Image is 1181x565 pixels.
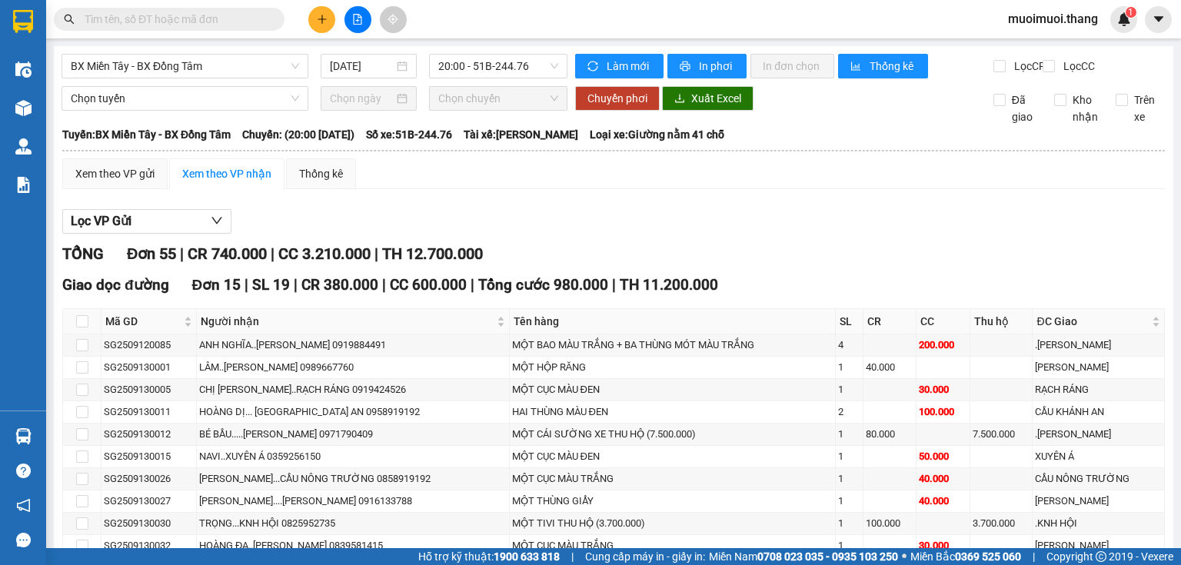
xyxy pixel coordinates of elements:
div: RẠCH RÁNG [1035,382,1162,397]
span: plus [317,14,328,25]
span: Miền Nam [709,548,898,565]
span: download [674,93,685,105]
div: MỘT THÙNG GIẤY [512,494,833,509]
div: 4 [838,337,860,353]
span: Loại xe: Giường nằm 41 chỗ [590,126,724,143]
div: HAI THÙNG MÀU ĐEN [512,404,833,420]
button: file-add [344,6,371,33]
span: notification [16,498,31,513]
div: 30.000 [919,382,967,397]
div: SG2509130011 [104,404,194,420]
span: Tài xế: [PERSON_NAME] [464,126,578,143]
strong: 1900 633 818 [494,550,560,563]
div: 1 [838,449,860,464]
span: In phơi [699,58,734,75]
span: Chuyến: (20:00 [DATE]) [242,126,354,143]
th: Tên hàng [510,309,837,334]
span: | [245,276,248,294]
button: caret-down [1145,6,1172,33]
div: SG2509130015 [104,449,194,464]
div: 1 [838,516,860,531]
span: CC 600.000 [390,276,467,294]
span: aim [388,14,398,25]
div: 80.000 [866,427,913,442]
span: Cung cấp máy in - giấy in: [585,548,705,565]
span: Làm mới [607,58,651,75]
div: SG2509130027 [104,494,194,509]
td: SG2509130026 [101,468,197,490]
span: caret-down [1152,12,1166,26]
span: BX Miền Tây - BX Đồng Tâm [71,55,299,78]
div: BÉ BẦU.....[PERSON_NAME] 0971790409 [199,427,506,442]
img: warehouse-icon [15,428,32,444]
span: CC 3.210.000 [278,244,371,263]
td: SG2509130030 [101,513,197,535]
div: 100.000 [919,404,967,420]
div: MỘT CỤC MÀU TRẮNG [512,538,833,553]
span: | [571,548,574,565]
div: ANH NGHĨA..[PERSON_NAME] 0919884491 [199,337,506,353]
div: 2 [838,404,860,420]
td: SG2509130015 [101,446,197,468]
button: bar-chartThống kê [838,54,928,78]
span: Lọc CR [1008,58,1048,75]
div: 1 [838,360,860,375]
div: 200.000 [919,337,967,353]
span: sync [587,61,600,73]
div: MỘT CỤC MÀU TRẮNG [512,471,833,487]
span: | [1033,548,1035,565]
span: Hỗ trợ kỹ thuật: [418,548,560,565]
div: SG2509130005 [104,382,194,397]
div: CẦU KHÁNH AN [1035,404,1162,420]
span: | [612,276,616,294]
div: SG2509130001 [104,360,194,375]
div: 1 [838,471,860,487]
span: Miền Bắc [910,548,1021,565]
input: 13/09/2025 [330,58,393,75]
div: 40.000 [919,471,967,487]
div: MỘT BAO MÀU TRẮNG + BA THÙNG MÓT MÀU TRẮNG [512,337,833,353]
b: Tuyến: BX Miền Tây - BX Đồng Tâm [62,128,231,141]
strong: 0369 525 060 [955,550,1021,563]
span: muoimuoi.thang [996,9,1110,28]
img: warehouse-icon [15,61,32,78]
div: SG2509130012 [104,427,194,442]
div: [PERSON_NAME]...CẦU NÔNG TRƯỜNG 0858919192 [199,471,506,487]
button: aim [380,6,407,33]
th: CC [917,309,970,334]
div: SG2509130032 [104,538,194,553]
div: [PERSON_NAME] [1035,494,1162,509]
span: | [294,276,298,294]
td: SG2509130032 [101,535,197,557]
span: Chọn tuyến [71,87,299,110]
div: .[PERSON_NAME] [1035,337,1162,353]
div: XUYÊN Á [1035,449,1162,464]
div: SG2509130030 [104,516,194,531]
span: Trên xe [1128,91,1166,125]
div: 1 [838,494,860,509]
div: MỘT CỤC MÀU ĐEN [512,449,833,464]
div: 30.000 [919,538,967,553]
th: SL [836,309,863,334]
img: icon-new-feature [1117,12,1131,26]
span: Lọc CC [1057,58,1097,75]
div: MỘT CỤC MÀU ĐEN [512,382,833,397]
div: SG2509130026 [104,471,194,487]
span: Giao dọc đường [62,276,169,294]
span: Đơn 15 [192,276,241,294]
span: Chọn chuyến [438,87,559,110]
img: solution-icon [15,177,32,193]
span: Tổng cước 980.000 [478,276,608,294]
button: In đơn chọn [750,54,834,78]
div: Xem theo VP nhận [182,165,271,182]
span: ⚪️ [902,553,907,560]
div: MỘT CÁI SƯỜNG XE THU HỘ (7.500.000) [512,427,833,442]
span: | [471,276,474,294]
div: 3.700.000 [973,516,1030,531]
span: question-circle [16,464,31,478]
div: .KNH HỘI [1035,516,1162,531]
span: CR 380.000 [301,276,378,294]
span: Xuất Excel [691,90,741,107]
span: ĐC Giao [1036,313,1149,330]
div: HOÀNG DỊ... [GEOGRAPHIC_DATA] AN 0958919192 [199,404,506,420]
